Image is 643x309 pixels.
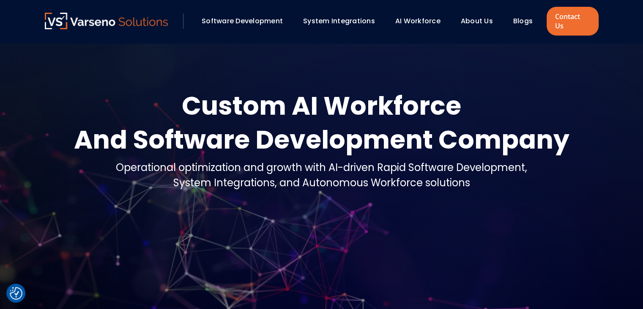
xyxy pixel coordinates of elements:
div: About Us [457,14,505,28]
div: Software Development [197,14,295,28]
div: Blogs [509,14,544,28]
a: Contact Us [547,7,598,36]
button: Cookie Settings [10,287,22,300]
div: And Software Development Company [74,123,569,157]
div: Custom AI Workforce [74,89,569,123]
div: Operational optimization and growth with AI-driven Rapid Software Development, [116,160,527,175]
a: About Us [461,16,493,26]
a: System Integrations [303,16,375,26]
div: System Integrations, and Autonomous Workforce solutions [116,175,527,190]
a: Varseno Solutions – Product Engineering & IT Services [45,13,168,30]
a: Software Development [202,16,283,26]
img: Revisit consent button [10,287,22,300]
a: Blogs [513,16,533,26]
div: AI Workforce [391,14,452,28]
a: AI Workforce [395,16,441,26]
img: Varseno Solutions – Product Engineering & IT Services [45,13,168,29]
div: System Integrations [299,14,387,28]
